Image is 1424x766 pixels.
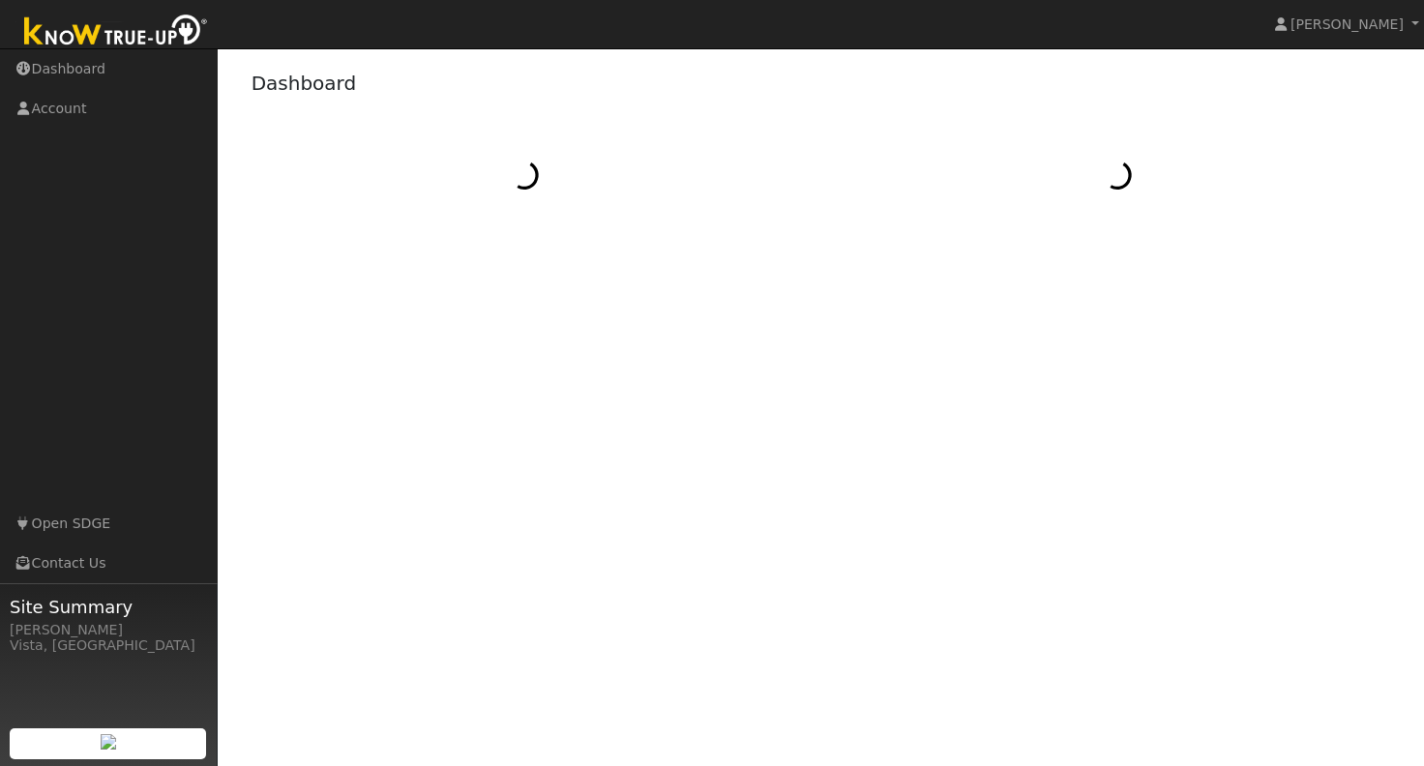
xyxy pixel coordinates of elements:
span: [PERSON_NAME] [1290,16,1404,32]
span: Site Summary [10,594,207,620]
img: retrieve [101,734,116,750]
img: Know True-Up [15,11,218,54]
div: [PERSON_NAME] [10,620,207,640]
div: Vista, [GEOGRAPHIC_DATA] [10,635,207,656]
a: Dashboard [252,72,357,95]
